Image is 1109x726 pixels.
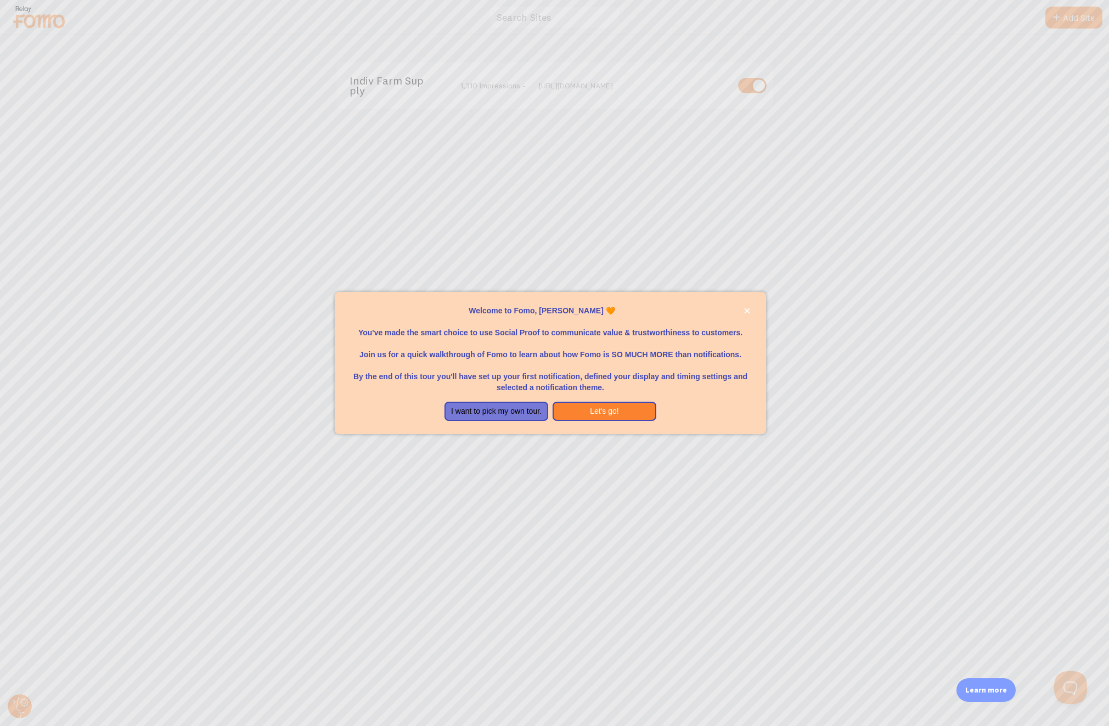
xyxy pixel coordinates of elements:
[956,678,1016,702] div: Learn more
[741,305,753,317] button: close,
[348,305,753,316] p: Welcome to Fomo, [PERSON_NAME] 🧡
[348,316,753,338] p: You've made the smart choice to use Social Proof to communicate value & trustworthiness to custom...
[348,338,753,360] p: Join us for a quick walkthrough of Fomo to learn about how Fomo is SO MUCH MORE than notifications.
[335,292,766,435] div: Welcome to Fomo, Dan Bennett 🧡You&amp;#39;ve made the smart choice to use Social Proof to communi...
[553,402,656,421] button: Let's go!
[444,402,548,421] button: I want to pick my own tour.
[348,360,753,393] p: By the end of this tour you'll have set up your first notification, defined your display and timi...
[965,685,1007,695] p: Learn more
